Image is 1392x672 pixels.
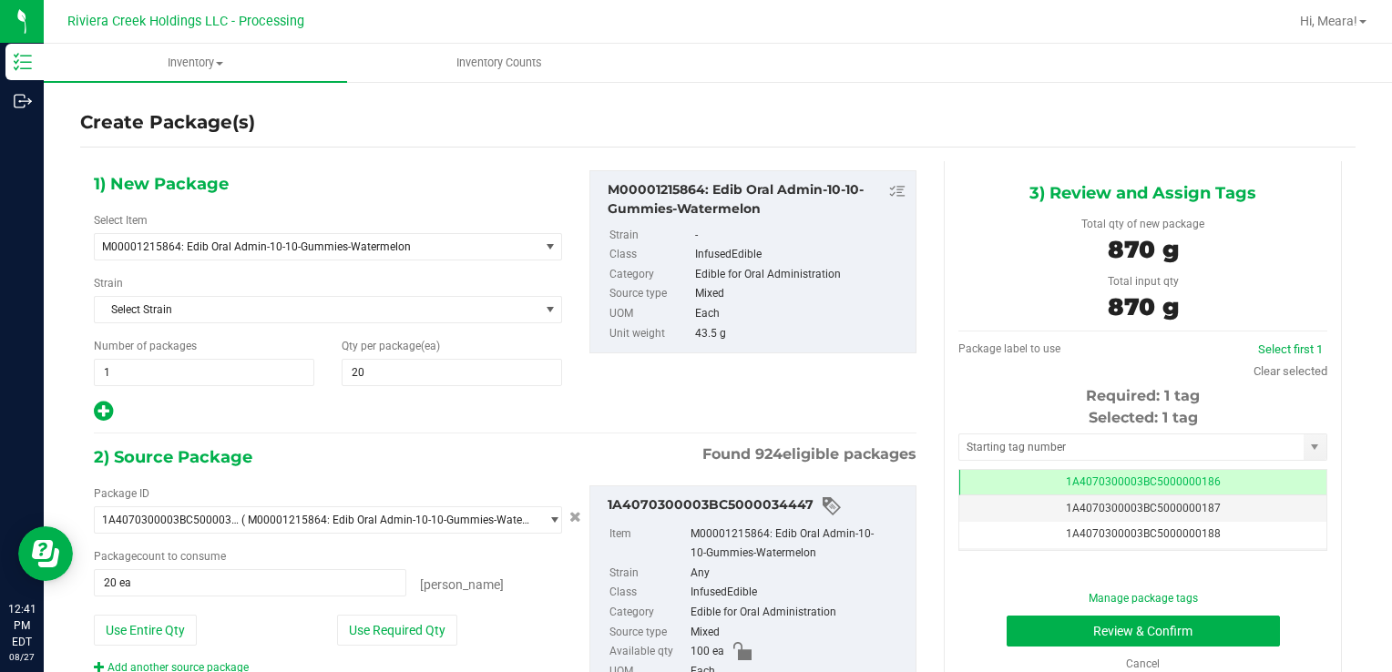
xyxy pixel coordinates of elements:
[337,615,457,646] button: Use Required Qty
[609,226,691,246] label: Strain
[420,577,504,592] span: [PERSON_NAME]
[8,601,36,650] p: 12:41 PM EDT
[609,324,691,344] label: Unit weight
[94,615,197,646] button: Use Entire Qty
[691,642,724,662] span: 100 ea
[102,240,515,253] span: M00001215864: Edib Oral Admin-10-10-Gummies-Watermelon
[695,304,907,324] div: Each
[95,360,313,385] input: 1
[1108,235,1179,264] span: 870 g
[609,284,691,304] label: Source type
[94,487,149,500] span: Package ID
[609,642,687,662] label: Available qty
[609,603,687,623] label: Category
[564,504,587,531] button: Cancel button
[94,550,226,563] span: Package to consume
[1304,434,1326,460] span: select
[94,443,252,471] span: 2) Source Package
[137,550,165,563] span: count
[14,53,32,71] inline-svg: Inventory
[695,284,907,304] div: Mixed
[44,55,347,71] span: Inventory
[609,524,687,564] label: Item
[691,564,906,584] div: Any
[1066,502,1221,514] span: 1A4070300003BC5000000187
[1066,527,1221,540] span: 1A4070300003BC5000000188
[67,14,304,29] span: Riviera Creek Holdings LLC - Processing
[1066,475,1221,488] span: 1A4070300003BC5000000186
[343,360,561,385] input: 20
[695,245,907,265] div: InfusedEdible
[1258,342,1323,356] a: Select first 1
[1086,387,1200,404] span: Required: 1 tag
[538,297,561,322] span: select
[609,583,687,603] label: Class
[14,92,32,110] inline-svg: Outbound
[608,180,906,219] div: M00001215864: Edib Oral Admin-10-10-Gummies-Watermelon
[95,297,538,322] span: Select Strain
[691,623,906,643] div: Mixed
[18,526,73,581] iframe: Resource center
[755,445,783,463] span: 924
[1126,657,1160,670] a: Cancel
[1007,616,1280,647] button: Review & Confirm
[1254,364,1327,378] a: Clear selected
[609,304,691,324] label: UOM
[241,514,531,526] span: ( M00001215864: Edib Oral Admin-10-10-Gummies-Watermelon )
[94,340,197,352] span: Number of packages
[609,564,687,584] label: Strain
[958,342,1060,355] span: Package label to use
[1089,592,1198,605] a: Manage package tags
[432,55,567,71] span: Inventory Counts
[1300,14,1357,28] span: Hi, Meara!
[342,340,440,352] span: Qty per package
[702,443,916,465] span: Found eligible packages
[695,324,907,344] div: 43.5 g
[347,44,650,82] a: Inventory Counts
[538,234,561,260] span: select
[691,524,906,564] div: M00001215864: Edib Oral Admin-10-10-Gummies-Watermelon
[1089,409,1198,426] span: Selected: 1 tag
[94,275,123,291] label: Strain
[8,650,36,664] p: 08/27
[959,434,1304,460] input: Starting tag number
[691,583,906,603] div: InfusedEdible
[691,603,906,623] div: Edible for Oral Administration
[538,507,561,533] span: select
[421,340,440,352] span: (ea)
[608,495,906,517] div: 1A4070300003BC5000034447
[94,409,113,422] span: Add new output
[1108,275,1179,288] span: Total input qty
[609,623,687,643] label: Source type
[94,212,148,229] label: Select Item
[102,514,241,526] span: 1A4070300003BC5000034447
[80,109,255,136] h4: Create Package(s)
[95,570,405,596] input: 20 ea
[1029,179,1256,207] span: 3) Review and Assign Tags
[44,44,347,82] a: Inventory
[695,265,907,285] div: Edible for Oral Administration
[1081,218,1204,230] span: Total qty of new package
[609,265,691,285] label: Category
[695,226,907,246] div: -
[94,170,229,198] span: 1) New Package
[609,245,691,265] label: Class
[1108,292,1179,321] span: 870 g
